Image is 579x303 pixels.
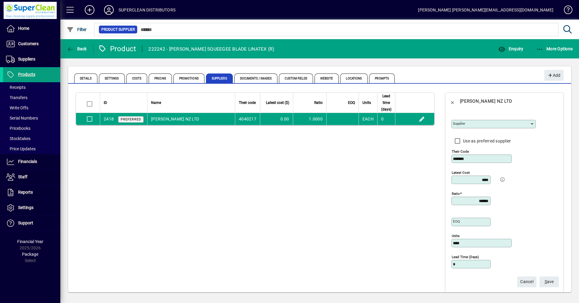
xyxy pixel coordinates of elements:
app-page-header-button: Back [60,43,93,54]
td: 0 [377,113,395,125]
span: Stocktakes [6,136,30,141]
a: Support [3,216,60,231]
a: Staff [3,170,60,185]
span: Customers [18,41,39,46]
a: Receipts [3,82,60,92]
span: Financial Year [17,239,43,244]
span: Promotions [173,73,204,83]
span: Preferred [121,117,141,121]
button: Back [65,43,88,54]
span: Name [151,99,161,106]
span: Home [18,26,29,31]
span: Settings [99,73,125,83]
a: Financials [3,154,60,169]
div: 2418 [104,116,114,122]
span: Suppliers [206,73,233,83]
span: ave [545,277,554,287]
a: Transfers [3,92,60,103]
button: Enquiry [497,43,525,54]
span: ID [104,99,107,106]
span: Their code [239,99,256,106]
div: SUPERCLEAN DISTRIBUTORS [119,5,176,15]
span: Units [362,99,371,106]
span: Add [547,70,560,80]
button: Back [445,94,460,108]
span: S [545,279,547,284]
button: Add [544,70,564,81]
span: Costs [126,73,147,83]
span: Pricebooks [6,126,30,131]
span: Price Updates [6,146,36,151]
mat-label: Their code [452,149,469,154]
button: Profile [99,5,119,15]
span: Website [315,73,339,83]
mat-label: Units [452,234,460,238]
span: Settings [18,205,33,210]
button: Cancel [517,276,536,287]
span: Back [67,46,87,51]
div: Product [98,44,136,54]
span: Filter [67,27,87,32]
span: More Options [536,46,573,51]
label: Use as preferred supplier [462,138,511,144]
span: Details [74,73,97,83]
td: EACH [359,113,377,125]
span: Ratio [314,99,323,106]
a: Home [3,21,60,36]
a: Suppliers [3,52,60,67]
mat-label: EOQ [453,219,460,223]
a: Pricebooks [3,123,60,133]
span: Financials [18,159,37,164]
span: Products [18,72,35,77]
td: 1.0000 [293,113,326,125]
mat-label: Ratio [452,192,460,196]
button: Filter [65,24,88,35]
div: [PERSON_NAME] [PERSON_NAME][EMAIL_ADDRESS][DOMAIN_NAME] [418,5,553,15]
div: 222242 - [PERSON_NAME] SQUEEGEE BLADE LINATEX (R) [148,44,274,54]
a: Serial Numbers [3,113,60,123]
span: Transfers [6,95,27,100]
span: Cancel [520,277,533,287]
span: Custom Fields [279,73,313,83]
a: Knowledge Base [559,1,571,21]
a: Write Offs [3,103,60,113]
span: Suppliers [18,57,35,61]
span: Latest cost ($) [266,99,289,106]
a: Customers [3,36,60,52]
span: Write Offs [6,105,28,110]
button: Save [539,276,559,287]
button: Add [80,5,99,15]
a: Reports [3,185,60,200]
mat-label: Supplier [453,121,465,126]
span: Prompts [369,73,395,83]
td: 4040217 [235,113,260,125]
span: Enquiry [498,46,523,51]
span: Pricing [149,73,172,83]
span: Package [22,252,38,257]
td: [PERSON_NAME] NZ LTD [147,113,235,125]
span: Staff [18,174,27,179]
span: Product Supplier [101,27,135,33]
mat-label: Lead time (days) [452,255,479,259]
div: [PERSON_NAME] NZ LTD [460,96,512,106]
span: Lead time (days) [381,93,391,113]
a: Settings [3,200,60,215]
span: Receipts [6,85,26,90]
span: Locations [340,73,368,83]
mat-label: Latest cost [452,170,470,175]
button: More Options [535,43,574,54]
td: 0.00 [260,113,293,125]
a: Stocktakes [3,133,60,144]
span: Support [18,220,33,225]
a: Price Updates [3,144,60,154]
span: Documents / Images [234,73,278,83]
span: Serial Numbers [6,116,38,120]
span: EOQ [348,99,355,106]
span: Reports [18,190,33,195]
